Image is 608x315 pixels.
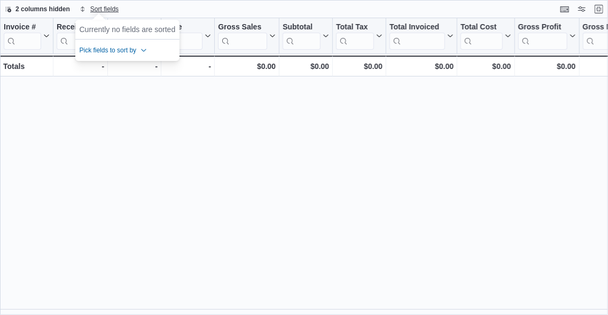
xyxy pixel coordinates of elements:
div: Total Invoiced [389,22,445,50]
div: Gross Sales [218,22,267,50]
div: Totals [3,60,50,73]
button: Exit fullscreen [593,3,605,16]
div: - [165,60,211,73]
div: Total Tax [336,22,374,50]
div: $0.00 [283,60,329,73]
div: Total Tax [336,22,374,33]
div: $0.00 [218,60,276,73]
button: 2 columns hidden [1,3,74,16]
div: Invoice # [4,22,41,33]
div: Gross Sales [218,22,267,33]
div: $0.00 [518,60,576,73]
div: Total Cost [461,22,502,33]
div: Total Invoiced [389,22,445,33]
div: $0.00 [336,60,383,73]
button: Keyboard shortcuts [558,3,571,16]
button: Sort fields [75,3,123,16]
span: Pick fields to sort by [80,46,137,55]
button: Total Tax [336,22,383,50]
button: Subtotal [283,22,329,50]
button: Invoice # [4,22,50,50]
div: - [57,60,104,73]
span: 2 columns hidden [15,5,70,13]
div: Subtotal [283,22,321,50]
div: Gross Profit [518,22,567,50]
button: Pick fields to sort by [80,44,147,57]
span: Sort fields [90,5,119,13]
button: Display options [575,3,588,16]
div: Total Cost [461,22,502,50]
p: Currently no fields are sorted [80,24,176,35]
div: Subtotal [283,22,321,33]
div: $0.00 [461,60,511,73]
div: Invoice # [4,22,41,50]
div: Gross Profit [518,22,567,33]
div: - [111,60,158,73]
button: Gross Sales [218,22,276,50]
button: Total Cost [461,22,511,50]
button: Total Invoiced [389,22,454,50]
div: $0.00 [389,60,454,73]
button: Gross Profit [518,22,576,50]
div: Time [165,22,202,33]
div: Time [165,22,202,50]
button: Time [165,22,211,50]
